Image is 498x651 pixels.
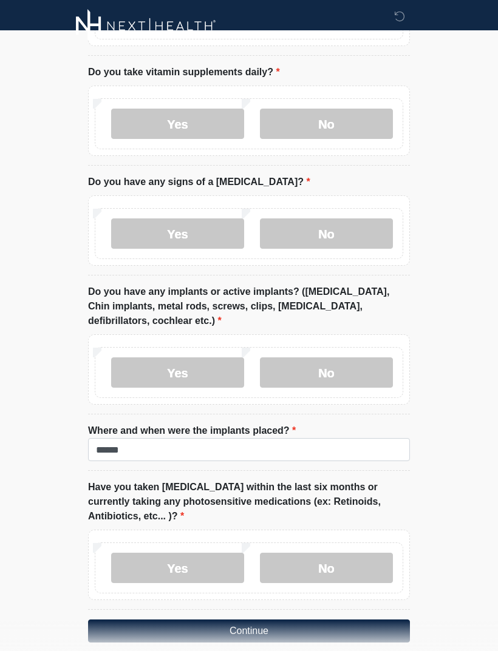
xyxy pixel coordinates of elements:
[260,553,393,583] label: No
[111,218,244,249] label: Yes
[111,357,244,388] label: Yes
[88,175,310,189] label: Do you have any signs of a [MEDICAL_DATA]?
[260,357,393,388] label: No
[76,9,216,42] img: Next-Health Logo
[111,109,244,139] label: Yes
[88,619,410,643] button: Continue
[88,423,296,438] label: Where and when were the implants placed?
[260,218,393,249] label: No
[88,285,410,328] label: Do you have any implants or active implants? ([MEDICAL_DATA], Chin implants, metal rods, screws, ...
[111,553,244,583] label: Yes
[88,65,280,79] label: Do you take vitamin supplements daily?
[88,480,410,524] label: Have you taken [MEDICAL_DATA] within the last six months or currently taking any photosensitive m...
[260,109,393,139] label: No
